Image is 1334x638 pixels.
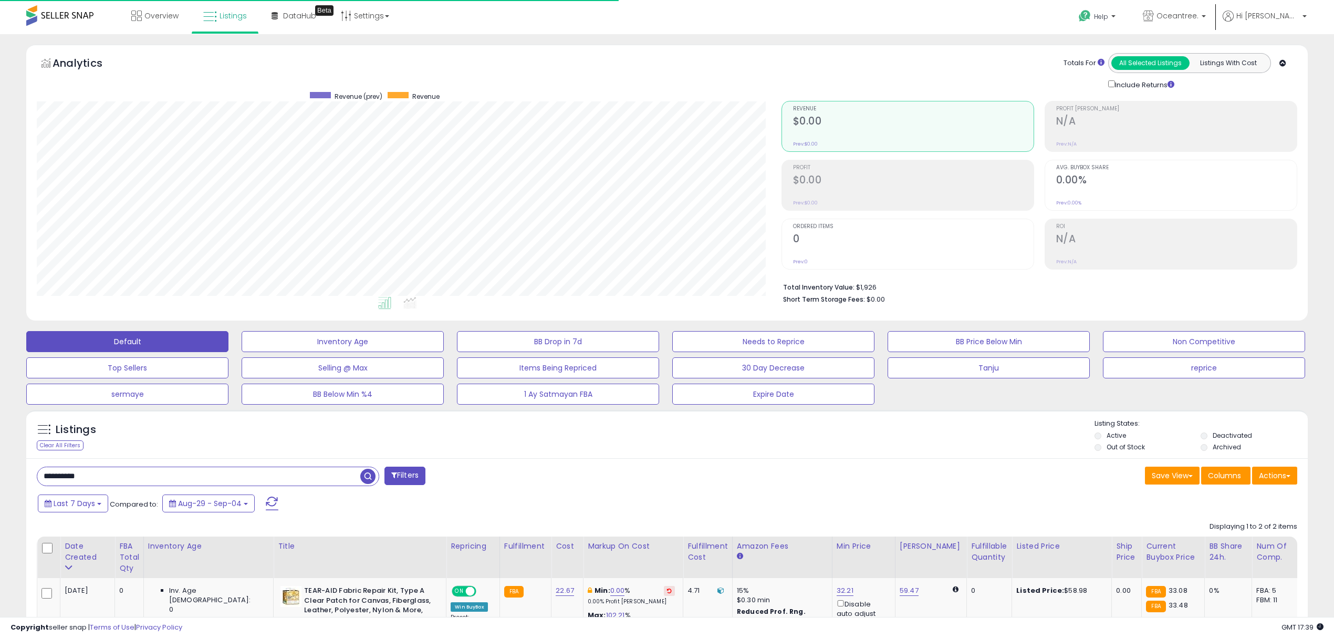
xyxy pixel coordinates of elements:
a: 32.21 [837,585,853,596]
div: Fulfillment [504,541,547,552]
small: Prev: N/A [1056,141,1077,147]
span: Listings [220,11,247,21]
div: Title [278,541,442,552]
span: DataHub [283,11,316,21]
a: 22.67 [556,585,574,596]
button: BB Price Below Min [888,331,1090,352]
span: Revenue [793,106,1034,112]
div: Min Price [837,541,891,552]
span: Inv. Age [DEMOGRAPHIC_DATA]: [169,586,265,605]
div: Fulfillment Cost [687,541,728,563]
span: Ordered Items [793,224,1034,230]
div: FBA Total Qty [119,541,139,574]
span: Oceantree. [1156,11,1198,21]
span: Help [1094,12,1108,21]
a: Help [1070,2,1126,34]
button: Items Being Repriced [457,357,659,378]
h2: N/A [1056,233,1297,247]
a: Hi [PERSON_NAME] [1223,11,1307,34]
h2: 0.00% [1056,174,1297,188]
button: Actions [1252,467,1297,485]
i: Get Help [1078,9,1091,23]
b: Listed Price: [1016,585,1064,595]
span: ROI [1056,224,1297,230]
div: Markup on Cost [588,541,679,552]
span: Revenue (prev) [335,92,382,101]
div: $58.98 [1016,586,1103,595]
p: 0.00% Profit [PERSON_NAME] [588,598,675,605]
div: 0 [971,586,1004,595]
button: Tanju [888,357,1090,378]
div: Amazon Fees [737,541,828,552]
button: 1 Ay Satmayan FBA [457,384,659,405]
button: All Selected Listings [1111,56,1190,70]
a: 59.47 [900,585,919,596]
div: Displaying 1 to 2 of 2 items [1210,522,1297,532]
b: Min: [595,585,610,595]
li: $1,926 [783,280,1290,293]
button: Non Competitive [1103,331,1305,352]
small: Prev: $0.00 [793,200,818,206]
span: Last 7 Days [54,498,95,509]
div: Fulfillable Quantity [971,541,1007,563]
h5: Listings [56,423,96,437]
div: seller snap | | [11,623,182,633]
div: 4.71 [687,586,724,595]
span: Overview [144,11,179,21]
div: Win BuyBox [451,602,488,612]
button: Columns [1201,467,1250,485]
span: Aug-29 - Sep-04 [178,498,242,509]
div: Totals For [1064,58,1104,68]
small: Prev: N/A [1056,259,1077,265]
small: FBA [1146,601,1165,612]
div: Clear All Filters [37,440,84,450]
span: Avg. Buybox Share [1056,165,1297,171]
button: 30 Day Decrease [672,357,874,378]
small: FBA [504,586,524,598]
label: Out of Stock [1107,443,1145,451]
b: Total Inventory Value: [783,283,854,292]
small: Prev: $0.00 [793,141,818,147]
small: Prev: 0.00% [1056,200,1081,206]
div: % [588,611,675,630]
div: FBA: 5 [1256,586,1291,595]
a: 102.21 [606,610,625,621]
h2: N/A [1056,115,1297,129]
div: FBM: 11 [1256,595,1291,605]
div: % [588,586,675,605]
th: The percentage added to the cost of goods (COGS) that forms the calculator for Min & Max prices. [583,537,683,578]
small: FBA [1146,586,1165,598]
span: Columns [1208,470,1241,481]
button: Aug-29 - Sep-04 [162,495,255,512]
button: Expire Date [672,384,874,405]
div: Listed Price [1016,541,1107,552]
span: Compared to: [110,499,158,509]
h5: Analytics [53,56,123,73]
span: Profit [793,165,1034,171]
b: Max: [588,610,606,620]
span: 2025-09-12 17:39 GMT [1281,622,1323,632]
span: Hi [PERSON_NAME] [1236,11,1299,21]
h2: 0 [793,233,1034,247]
div: Inventory Age [148,541,269,552]
b: TEAR-AID Fabric Repair Kit, Type A Clear Patch for Canvas, Fiberglass, Leather, Polyester, Nylon ... [304,586,432,627]
div: 0% [1209,586,1244,595]
div: 15% [737,586,824,595]
button: BB Below Min %4 [242,384,444,405]
div: Preset: [451,614,492,637]
div: 0.00 [1116,586,1133,595]
button: reprice [1103,357,1305,378]
label: Active [1107,431,1126,440]
div: Tooltip anchor [315,5,333,16]
div: Num of Comp. [1256,541,1295,563]
div: Current Buybox Price [1146,541,1200,563]
button: Listings With Cost [1189,56,1267,70]
button: Needs to Reprice [672,331,874,352]
p: Listing States: [1095,419,1308,429]
strong: Copyright [11,622,49,632]
div: [PERSON_NAME] [900,541,962,552]
label: Archived [1213,443,1241,451]
span: 33.48 [1169,600,1188,610]
div: BB Share 24h. [1209,541,1247,563]
button: BB Drop in 7d [457,331,659,352]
